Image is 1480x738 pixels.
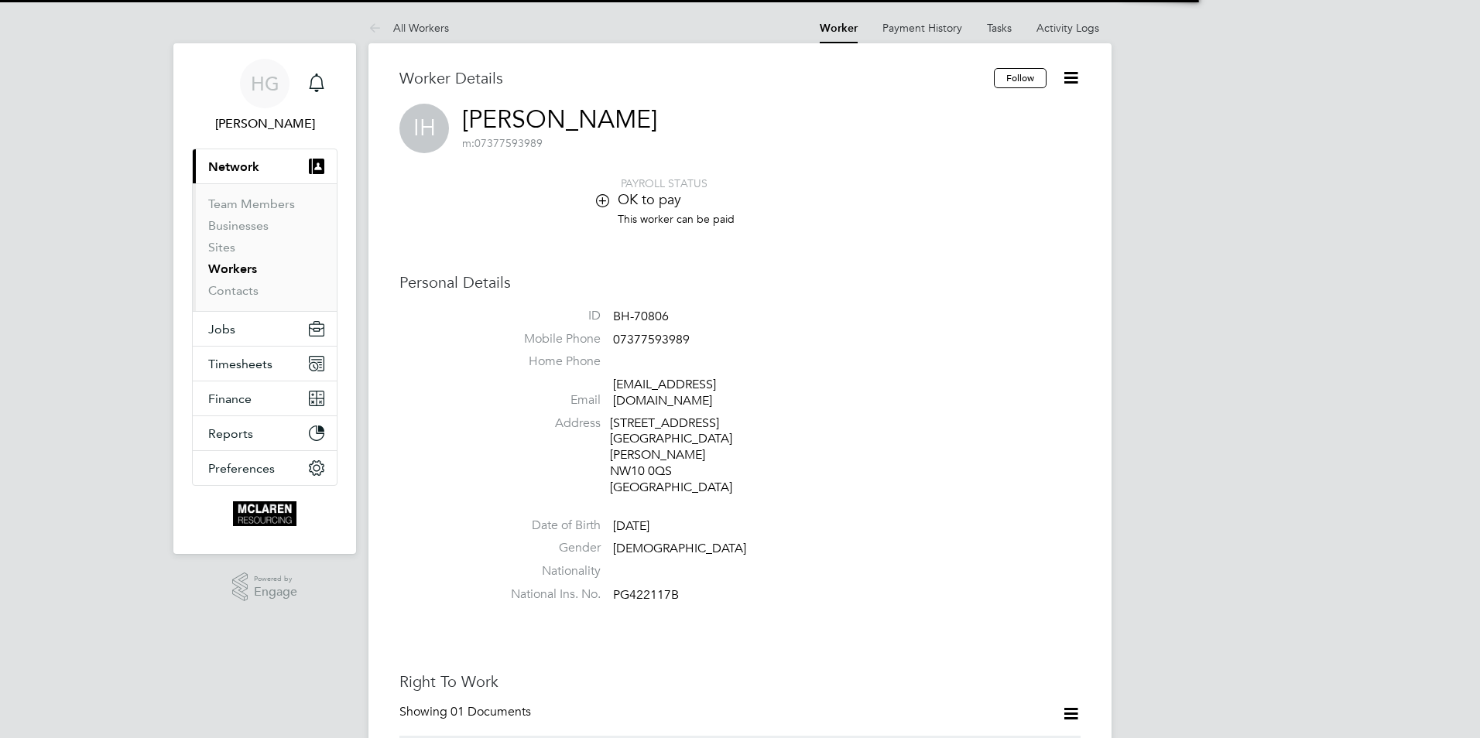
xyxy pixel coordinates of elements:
span: m: [462,136,474,150]
a: [PERSON_NAME] [462,104,657,135]
button: Preferences [193,451,337,485]
div: Showing [399,704,534,720]
a: Contacts [208,283,259,298]
span: This worker can be paid [618,212,735,226]
span: 01 Documents [451,704,531,719]
span: Jobs [208,322,235,337]
label: National Ins. No. [492,586,601,603]
span: Reports [208,426,253,441]
a: All Workers [368,21,449,35]
span: OK to pay [618,190,681,208]
button: Follow [994,68,1047,88]
a: Activity Logs [1036,21,1099,35]
a: Powered byEngage [232,572,298,602]
div: [STREET_ADDRESS] [GEOGRAPHIC_DATA] [PERSON_NAME] NW10 0QS [GEOGRAPHIC_DATA] [610,415,757,496]
a: Businesses [208,218,269,233]
h3: Personal Details [399,272,1081,292]
button: Reports [193,416,337,450]
span: Engage [254,586,297,599]
label: ID [492,308,601,324]
label: Gender [492,540,601,556]
span: [DATE] [613,518,649,534]
img: mclaren-logo-retina.png [233,501,296,526]
span: [DEMOGRAPHIC_DATA] [613,542,746,557]
nav: Main navigation [173,43,356,554]
span: Powered by [254,572,297,586]
span: Timesheets [208,357,272,371]
a: HG[PERSON_NAME] [192,59,337,133]
span: IH [399,104,449,153]
a: Team Members [208,196,295,211]
span: PG422117B [613,587,679,603]
label: Home Phone [492,354,601,370]
button: Finance [193,381,337,415]
span: 07377593989 [462,136,543,150]
h3: Right To Work [399,671,1081,692]
span: BH-70806 [613,309,669,324]
a: Go to home page [192,501,337,526]
label: Mobile Phone [492,331,601,347]
span: Harry Gelb [192,114,337,133]
label: Email [492,392,601,408]
label: Nationality [492,563,601,579]
h3: Worker Details [399,68,994,88]
span: 07377593989 [613,332,690,347]
span: HG [251,73,279,94]
a: Workers [208,261,257,276]
button: Jobs [193,312,337,346]
div: Network [193,183,337,311]
label: Date of Birth [492,518,601,534]
a: Tasks [987,21,1012,35]
label: Address [492,415,601,432]
span: Preferences [208,461,275,476]
a: [EMAIL_ADDRESS][DOMAIN_NAME] [613,377,716,408]
a: Worker [820,22,858,35]
button: Timesheets [193,347,337,381]
span: PAYROLL STATUS [621,176,707,190]
a: Payment History [882,21,962,35]
span: Finance [208,391,252,406]
a: Sites [208,240,235,255]
span: Network [208,159,259,174]
button: Network [193,149,337,183]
